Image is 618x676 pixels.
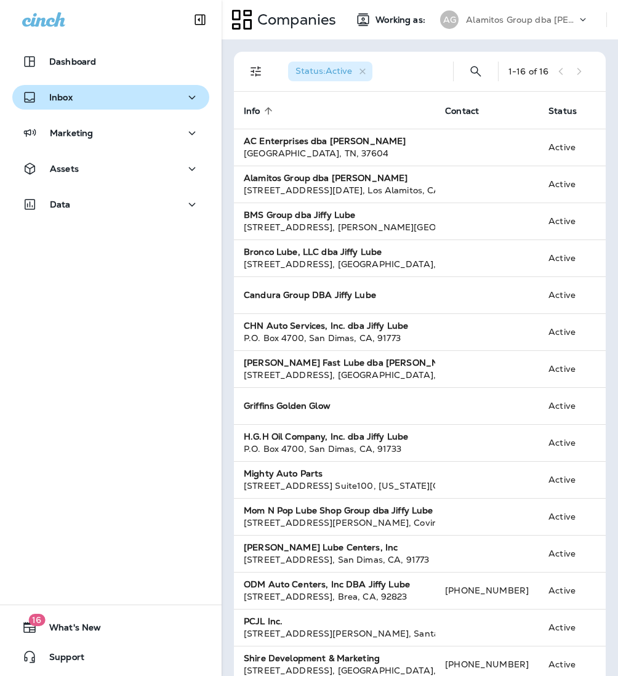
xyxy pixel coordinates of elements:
[539,535,598,572] td: Active
[50,164,79,174] p: Assets
[37,622,101,637] span: What's New
[539,424,598,461] td: Active
[244,106,260,116] span: Info
[244,480,425,492] div: [STREET_ADDRESS] Suite100 , [US_STATE][GEOGRAPHIC_DATA] , CO , 80907
[288,62,372,81] div: Status:Active
[37,652,84,667] span: Support
[244,172,407,183] strong: Alamitos Group dba [PERSON_NAME]
[466,15,577,25] p: Alamitos Group dba [PERSON_NAME]
[244,59,268,84] button: Filters
[12,121,209,145] button: Marketing
[252,10,336,29] p: Companies
[183,7,217,32] button: Collapse Sidebar
[244,616,283,627] strong: PCJL Inc.
[244,184,425,196] div: [STREET_ADDRESS][DATE] , Los Alamitos , CA , 90720
[12,615,209,640] button: 16What's New
[539,461,598,498] td: Active
[28,614,45,626] span: 16
[49,92,73,102] p: Inbox
[244,542,398,553] strong: [PERSON_NAME] Lube Centers, Inc
[244,357,462,368] strong: [PERSON_NAME] Fast Lube dba [PERSON_NAME]
[244,221,425,233] div: [STREET_ADDRESS] , [PERSON_NAME][GEOGRAPHIC_DATA] , CA , 92553
[12,49,209,74] button: Dashboard
[539,387,598,424] td: Active
[49,57,96,66] p: Dashboard
[445,106,479,116] span: Contact
[539,129,598,166] td: Active
[463,59,488,84] button: Search Companies
[244,147,425,159] div: [GEOGRAPHIC_DATA] , TN , 37604
[50,128,93,138] p: Marketing
[12,192,209,217] button: Data
[539,203,598,239] td: Active
[539,609,598,646] td: Active
[244,627,425,640] div: [STREET_ADDRESS][PERSON_NAME] , Santa [PERSON_NAME] , CA , 93455
[244,443,425,455] div: P.O. Box 4700 , San Dimas , CA , 91733
[244,332,425,344] div: P.O. Box 4700 , San Dimas , CA , 91773
[50,199,71,209] p: Data
[244,369,425,381] div: [STREET_ADDRESS] , [GEOGRAPHIC_DATA] , UT , 84025
[440,10,459,29] div: AG
[244,579,410,590] strong: ODM Auto Centers, Inc DBA Jiffy Lube
[244,105,276,116] span: Info
[244,517,425,529] div: [STREET_ADDRESS][PERSON_NAME] , Covina , CA , 91723
[244,246,382,257] strong: Bronco Lube, LLC dba Jiffy Lube
[244,289,376,300] strong: Candura Group DBA Jiffy Lube
[244,505,433,516] strong: Mom N Pop Lube Shop Group dba Jiffy Lube
[244,320,408,331] strong: CHN Auto Services, Inc. dba Jiffy Lube
[12,156,209,181] button: Assets
[244,653,380,664] strong: Shire Development & Marketing
[548,105,593,116] span: Status
[244,468,323,479] strong: Mighty Auto Parts
[445,105,495,116] span: Contact
[539,350,598,387] td: Active
[12,85,209,110] button: Inbox
[244,553,425,566] div: [STREET_ADDRESS] , San Dimas , CA , 91773
[244,590,425,603] div: [STREET_ADDRESS] , Brea , CA , 92823
[244,258,425,270] div: [STREET_ADDRESS] , [GEOGRAPHIC_DATA] , SC , 29501
[539,498,598,535] td: Active
[295,65,352,76] span: Status : Active
[539,239,598,276] td: Active
[244,209,355,220] strong: BMS Group dba Jiffy Lube
[244,135,406,147] strong: AC Enterprises dba [PERSON_NAME]
[539,276,598,313] td: Active
[539,166,598,203] td: Active
[244,431,408,442] strong: H.G.H Oil Company, Inc. dba Jiffy Lube
[244,400,331,411] strong: Griffins Golden Glow
[508,66,548,76] div: 1 - 16 of 16
[12,645,209,669] button: Support
[539,313,598,350] td: Active
[539,572,598,609] td: Active
[548,106,577,116] span: Status
[375,15,428,25] span: Working as:
[435,572,539,609] td: [PHONE_NUMBER]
